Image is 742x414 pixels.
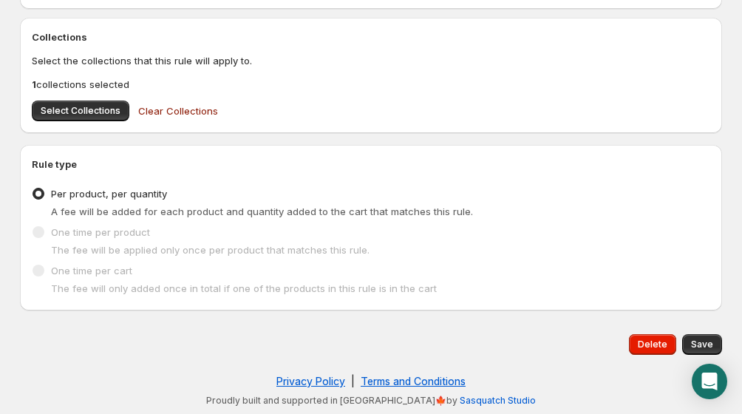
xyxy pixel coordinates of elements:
a: Privacy Policy [276,375,345,387]
b: 1 [32,78,36,90]
span: The fee will be applied only once per product that matches this rule. [51,244,370,256]
a: Sasquatch Studio [460,395,536,406]
div: Open Intercom Messenger [692,364,727,399]
span: The fee will only added once in total if one of the products in this rule is in the cart [51,282,437,294]
span: Select Collections [41,105,120,117]
p: collections selected [32,77,710,92]
span: One time per cart [51,265,132,276]
span: Delete [638,339,667,350]
span: One time per product [51,226,150,238]
h2: Rule type [32,157,710,172]
button: Select Collections [32,101,129,121]
span: A fee will be added for each product and quantity added to the cart that matches this rule. [51,206,473,217]
span: Clear Collections [138,103,218,118]
span: Save [691,339,713,350]
span: Per product, per quantity [51,188,167,200]
a: Terms and Conditions [361,375,466,387]
button: Delete [629,334,676,355]
span: | [351,375,355,387]
h2: Collections [32,30,710,44]
p: Proudly built and supported in [GEOGRAPHIC_DATA]🍁by [27,395,715,407]
button: Clear Collections [129,96,227,126]
button: Save [682,334,722,355]
p: Select the collections that this rule will apply to. [32,53,710,68]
